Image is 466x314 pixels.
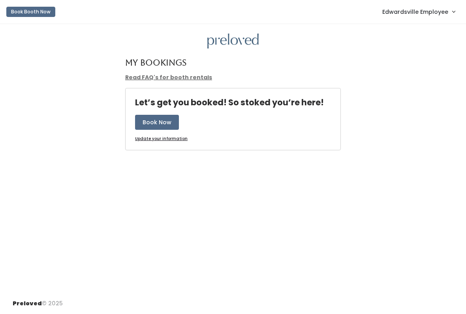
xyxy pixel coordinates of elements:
[382,7,448,16] span: Edwardsville Employee
[135,98,324,107] h4: Let’s get you booked! So stoked you’re here!
[13,299,42,307] span: Preloved
[374,3,463,20] a: Edwardsville Employee
[207,34,259,49] img: preloved logo
[125,73,212,81] a: Read FAQ's for booth rentals
[6,3,55,21] a: Book Booth Now
[13,293,63,308] div: © 2025
[125,58,186,67] h4: My Bookings
[135,115,179,130] button: Book Now
[135,136,188,142] a: Update your information
[6,7,55,17] button: Book Booth Now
